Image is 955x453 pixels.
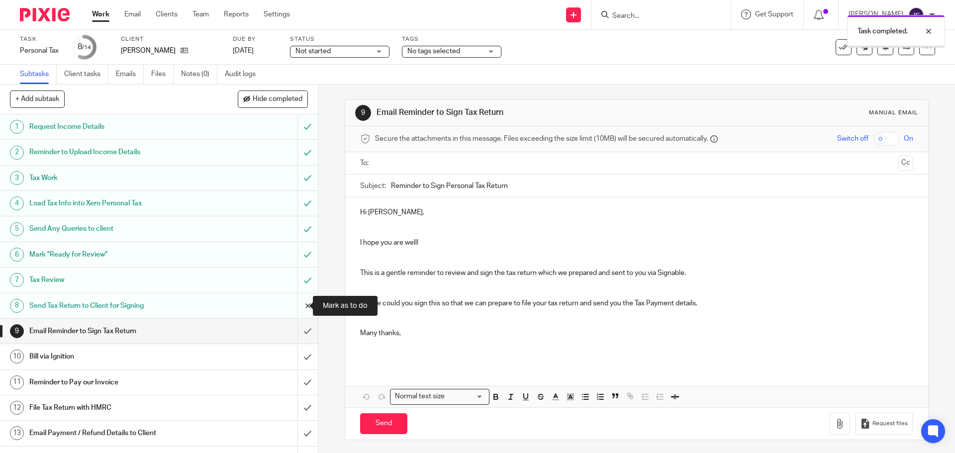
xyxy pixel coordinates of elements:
button: Request files [855,413,913,435]
div: Search for option [390,389,489,404]
div: 5 [10,222,24,236]
a: Client tasks [64,65,108,84]
label: Task [20,35,60,43]
h1: Reminder to Pay our Invoice [29,375,201,390]
label: Tags [402,35,501,43]
a: Settings [264,9,290,19]
p: Please could you sign this so that we can prepare to file your tax return and send you the Tax Pa... [360,298,913,308]
span: Switch off [837,134,868,144]
a: Clients [156,9,178,19]
p: I hope you are well! [360,238,913,248]
h1: Email Payment / Refund Details to Client [29,426,201,441]
div: 7 [10,273,24,287]
h1: Request Income Details [29,119,201,134]
span: On [904,134,913,144]
span: Normal text size [392,391,447,402]
span: [DATE] [233,47,254,54]
a: Reports [224,9,249,19]
a: Work [92,9,109,19]
label: Subject: [360,181,386,191]
div: 13 [10,426,24,440]
h1: File Tax Return with HMRC [29,400,201,415]
small: /14 [82,45,91,50]
div: 1 [10,120,24,134]
button: Hide completed [238,91,308,107]
h1: Tax Work [29,171,201,185]
label: Due by [233,35,278,43]
div: 9 [355,105,371,121]
div: 2 [10,146,24,160]
input: Send [360,413,407,435]
label: To: [360,158,371,168]
label: Client [121,35,220,43]
button: Cc [898,156,913,171]
input: Search for option [448,391,483,402]
img: Pixie [20,8,70,21]
div: 10 [10,350,24,363]
label: Status [290,35,389,43]
button: + Add subtask [10,91,65,107]
h1: Email Reminder to Sign Tax Return [377,107,658,118]
div: Personal Tax [20,46,60,56]
div: 3 [10,171,24,185]
span: No tags selected [407,48,460,55]
div: 9 [10,324,24,338]
a: Subtasks [20,65,57,84]
img: svg%3E [908,7,924,23]
div: Manual email [869,109,918,117]
a: Emails [116,65,144,84]
a: Files [151,65,174,84]
span: Hide completed [253,95,302,103]
p: This is a gentle reminder to review and sign the tax return which we prepared and sent to you via... [360,268,913,278]
div: 8 [78,41,91,53]
div: 11 [10,375,24,389]
a: Audit logs [225,65,263,84]
h1: Mark "Ready for Review" [29,247,201,262]
a: Email [124,9,141,19]
p: Many thanks, [360,328,913,338]
h1: Reminder to Upload Income Details [29,145,201,160]
a: Team [192,9,209,19]
a: Notes (0) [181,65,217,84]
div: 6 [10,248,24,262]
h1: Tax Review [29,272,201,287]
h1: Send Any Queries to client [29,221,201,236]
h1: Send Tax Return to Client for Signing [29,298,201,313]
div: 12 [10,401,24,415]
span: Not started [295,48,331,55]
p: Hi [PERSON_NAME], [360,207,913,217]
span: Request files [872,420,908,428]
p: [PERSON_NAME] [121,46,176,56]
div: 8 [10,299,24,313]
h1: Email Reminder to Sign Tax Return [29,324,201,339]
p: Task completed. [858,26,908,36]
h1: Bill via Ignition [29,349,201,364]
h1: Load Tax Info into Xero Personal Tax [29,196,201,211]
div: 4 [10,196,24,210]
span: Secure the attachments in this message. Files exceeding the size limit (10MB) will be secured aut... [375,134,708,144]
